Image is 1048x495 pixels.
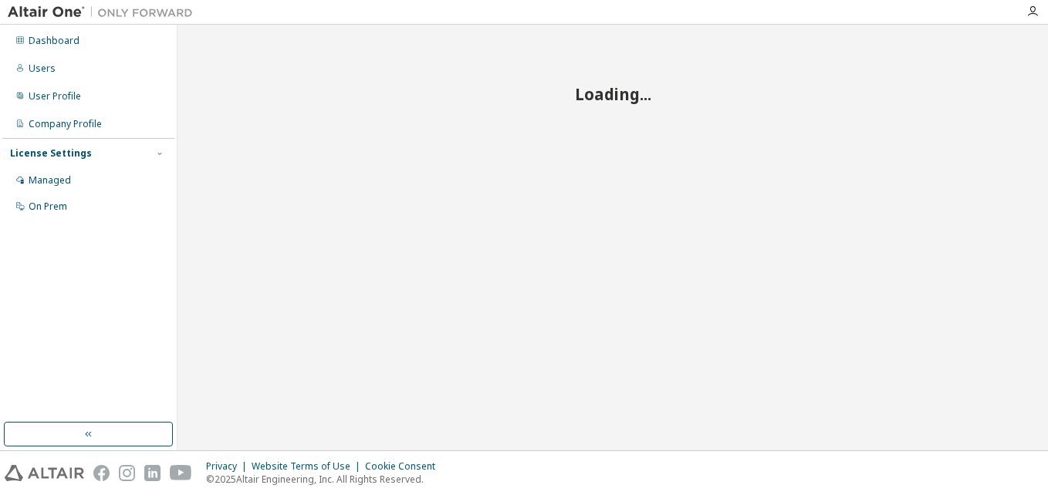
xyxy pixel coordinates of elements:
[29,174,71,187] div: Managed
[252,460,365,473] div: Website Terms of Use
[29,35,79,47] div: Dashboard
[265,84,960,104] h2: Loading...
[206,460,252,473] div: Privacy
[8,5,201,20] img: Altair One
[5,465,84,481] img: altair_logo.svg
[29,200,67,213] div: On Prem
[365,460,445,473] div: Cookie Consent
[29,62,56,75] div: Users
[144,465,161,481] img: linkedin.svg
[170,465,192,481] img: youtube.svg
[29,118,102,130] div: Company Profile
[119,465,135,481] img: instagram.svg
[206,473,445,486] p: © 2025 Altair Engineering, Inc. All Rights Reserved.
[29,90,81,103] div: User Profile
[10,147,92,160] div: License Settings
[93,465,110,481] img: facebook.svg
